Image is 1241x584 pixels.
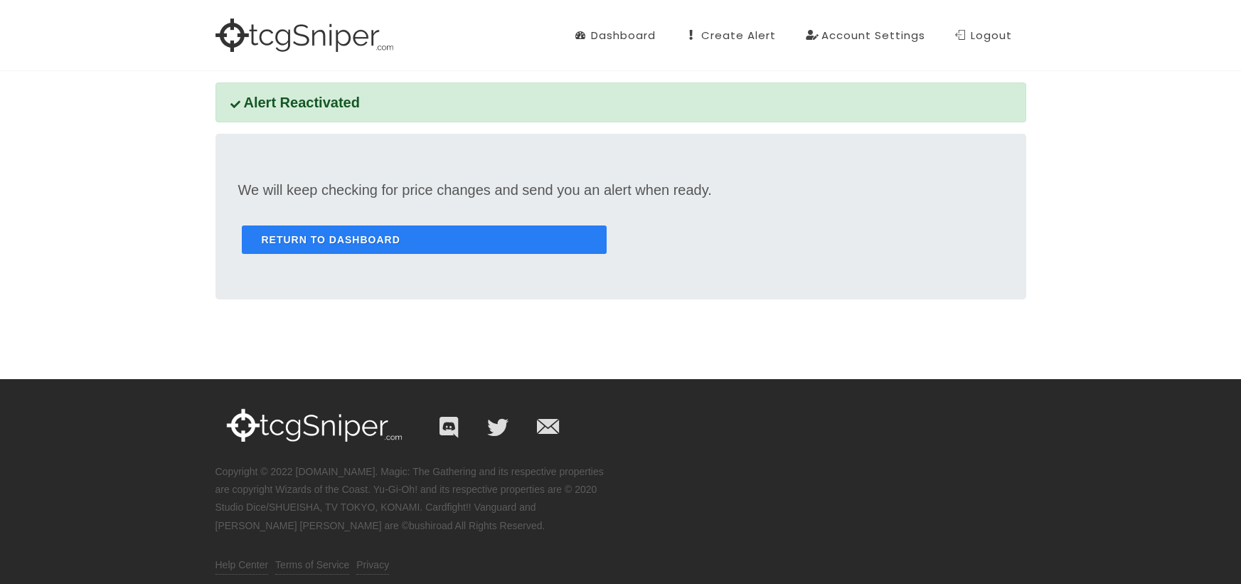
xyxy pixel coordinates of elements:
[528,408,568,448] a: [EMAIL_ADDRESS][DOMAIN_NAME]
[262,225,400,254] span: Return to Dashboard
[230,95,360,110] span: Alert Reactivated
[275,556,349,575] a: Terms of Service
[686,28,776,43] div: Create Alert
[356,556,389,575] a: Privacy
[955,28,1012,43] div: Logout
[575,28,656,43] div: Dashboard
[215,463,604,535] p: Copyright © 2022 [DOMAIN_NAME]. Magic: The Gathering and its respective properties are copyright ...
[238,179,1003,201] p: We will keep checking for price changes and send you an alert when ready.
[242,225,607,254] a: Return to Dashboard
[215,556,269,575] a: Help Center
[528,447,568,524] i: [EMAIL_ADDRESS][DOMAIN_NAME]
[806,28,925,43] div: Account Settings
